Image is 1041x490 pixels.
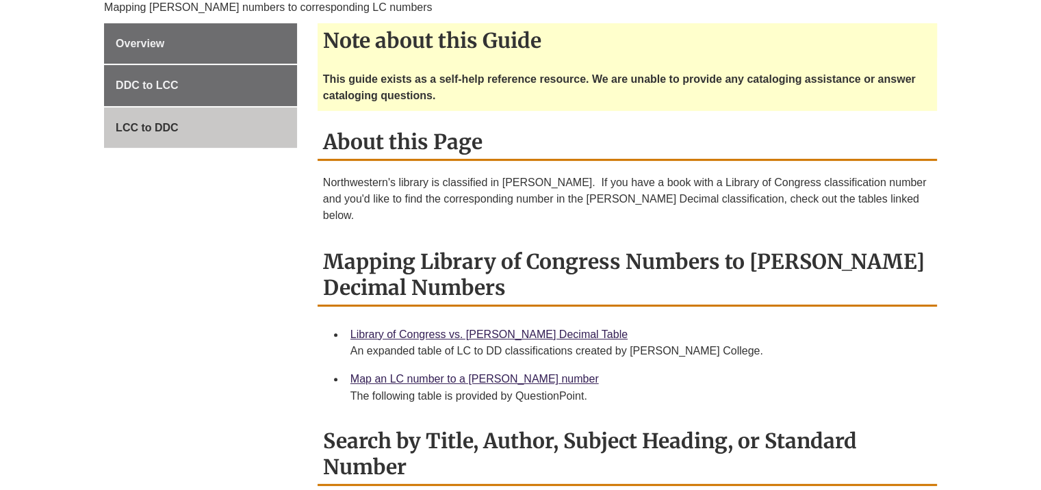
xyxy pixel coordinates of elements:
[104,65,297,106] a: DDC to LCC
[104,23,297,149] div: Guide Page Menu
[318,424,937,486] h2: Search by Title, Author, Subject Heading, or Standard Number
[323,73,916,101] strong: This guide exists as a self-help reference resource. We are unable to provide any cataloging assi...
[350,388,926,404] div: The following table is provided by QuestionPoint.
[350,328,628,340] a: Library of Congress vs. [PERSON_NAME] Decimal Table
[318,244,937,307] h2: Mapping Library of Congress Numbers to [PERSON_NAME] Decimal Numbers
[104,23,297,64] a: Overview
[116,122,179,133] span: LCC to DDC
[104,107,297,149] a: LCC to DDC
[350,373,599,385] a: Map an LC number to a [PERSON_NAME] number
[318,23,937,57] h2: Note about this Guide
[116,79,179,91] span: DDC to LCC
[318,125,937,161] h2: About this Page
[350,343,926,359] div: An expanded table of LC to DD classifications created by [PERSON_NAME] College.
[104,1,432,13] span: Mapping [PERSON_NAME] numbers to corresponding LC numbers
[116,38,164,49] span: Overview
[323,175,931,224] p: Northwestern's library is classified in [PERSON_NAME]. If you have a book with a Library of Congr...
